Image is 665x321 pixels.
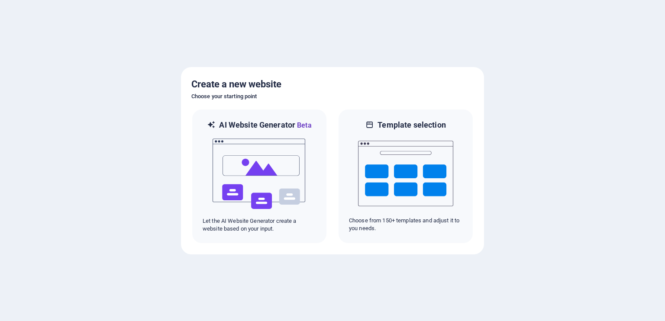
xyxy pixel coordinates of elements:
img: ai [212,131,307,217]
h5: Create a new website [191,77,474,91]
p: Choose from 150+ templates and adjust it to you needs. [349,217,462,232]
h6: AI Website Generator [219,120,311,131]
p: Let the AI Website Generator create a website based on your input. [203,217,316,233]
h6: Choose your starting point [191,91,474,102]
div: Template selectionChoose from 150+ templates and adjust it to you needs. [338,109,474,244]
h6: Template selection [378,120,445,130]
div: AI Website GeneratorBetaaiLet the AI Website Generator create a website based on your input. [191,109,327,244]
span: Beta [295,121,312,129]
